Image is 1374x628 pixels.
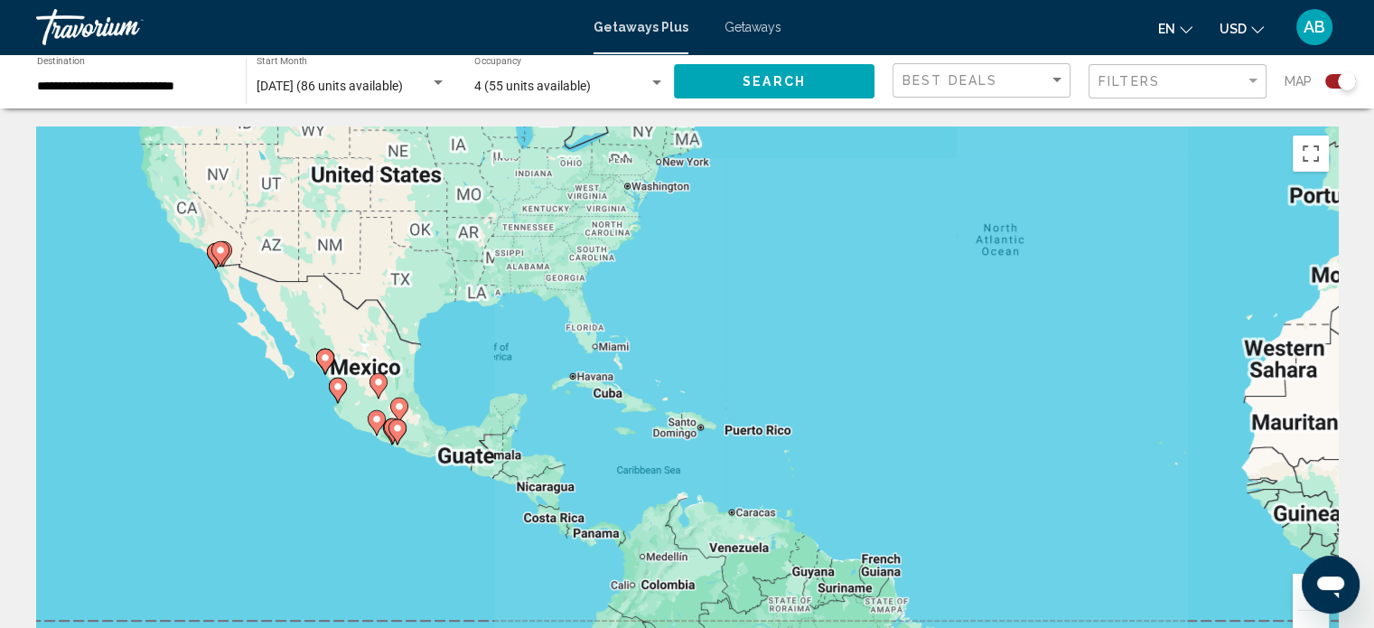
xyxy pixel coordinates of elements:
[257,79,403,93] span: [DATE] (86 units available)
[1302,556,1360,614] iframe: Button to launch messaging window
[1220,15,1264,42] button: Change currency
[743,75,806,89] span: Search
[1089,63,1267,100] button: Filter
[1293,136,1329,172] button: Toggle fullscreen view
[1098,74,1160,89] span: Filters
[474,79,591,93] span: 4 (55 units available)
[36,9,575,45] a: Travorium
[674,64,874,98] button: Search
[724,20,781,34] a: Getaways
[1158,15,1192,42] button: Change language
[1293,574,1329,610] button: Zoom in
[1220,22,1247,36] span: USD
[594,20,688,34] a: Getaways Plus
[902,73,997,88] span: Best Deals
[902,73,1065,89] mat-select: Sort by
[1304,18,1325,36] span: AB
[1285,69,1312,94] span: Map
[1158,22,1175,36] span: en
[1291,8,1338,46] button: User Menu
